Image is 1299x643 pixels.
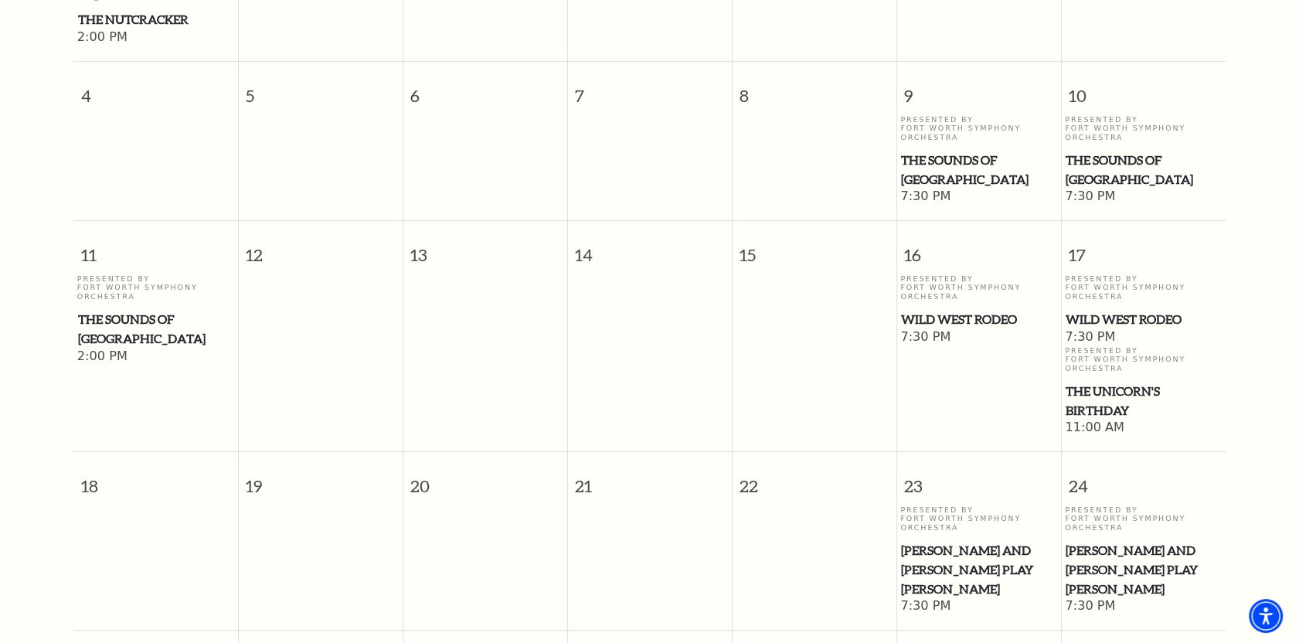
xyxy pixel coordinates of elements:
[900,151,1057,189] a: The Sounds of Paris
[1249,599,1283,633] div: Accessibility Menu
[1062,62,1226,115] span: 10
[77,29,234,46] span: 2:00 PM
[78,310,233,348] span: The Sounds of [GEOGRAPHIC_DATA]
[403,62,567,115] span: 6
[901,310,1056,329] span: Wild West Rodeo
[1065,382,1222,420] a: The Unicorn's Birthday
[239,452,403,505] span: 19
[568,62,732,115] span: 7
[733,62,896,115] span: 8
[900,189,1057,206] span: 7:30 PM
[1065,346,1222,373] p: Presented By Fort Worth Symphony Orchestra
[77,10,234,29] a: The Nutcracker
[897,221,1061,274] span: 16
[1065,115,1222,141] p: Presented By Fort Worth Symphony Orchestra
[78,10,233,29] span: The Nutcracker
[1065,420,1222,437] span: 11:00 AM
[568,221,732,274] span: 14
[403,221,567,274] span: 13
[900,541,1057,598] a: Stas Chernyshev and Joshua Elmore Play Strauss
[1066,151,1221,189] span: The Sounds of [GEOGRAPHIC_DATA]
[73,452,238,505] span: 18
[1065,541,1222,598] a: Stas Chernyshev and Joshua Elmore Play Strauss
[897,452,1061,505] span: 23
[77,274,234,301] p: Presented By Fort Worth Symphony Orchestra
[733,221,896,274] span: 15
[239,221,403,274] span: 12
[901,151,1056,189] span: The Sounds of [GEOGRAPHIC_DATA]
[73,221,238,274] span: 11
[1066,382,1221,420] span: The Unicorn's Birthday
[1062,452,1226,505] span: 24
[1065,274,1222,301] p: Presented By Fort Worth Symphony Orchestra
[1065,598,1222,615] span: 7:30 PM
[900,274,1057,301] p: Presented By Fort Worth Symphony Orchestra
[1065,151,1222,189] a: The Sounds of Paris
[900,329,1057,346] span: 7:30 PM
[1066,541,1221,598] span: [PERSON_NAME] and [PERSON_NAME] Play [PERSON_NAME]
[568,452,732,505] span: 21
[1065,310,1222,329] a: Wild West Rodeo
[239,62,403,115] span: 5
[403,452,567,505] span: 20
[77,310,234,348] a: The Sounds of Paris
[900,115,1057,141] p: Presented By Fort Worth Symphony Orchestra
[901,541,1056,598] span: [PERSON_NAME] and [PERSON_NAME] Play [PERSON_NAME]
[1065,505,1222,532] p: Presented By Fort Worth Symphony Orchestra
[1065,189,1222,206] span: 7:30 PM
[897,62,1061,115] span: 9
[77,349,234,366] span: 2:00 PM
[733,452,896,505] span: 22
[1066,310,1221,329] span: Wild West Rodeo
[900,310,1057,329] a: Wild West Rodeo
[900,505,1057,532] p: Presented By Fort Worth Symphony Orchestra
[1062,221,1226,274] span: 17
[900,598,1057,615] span: 7:30 PM
[1065,329,1222,346] span: 7:30 PM
[73,62,238,115] span: 4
